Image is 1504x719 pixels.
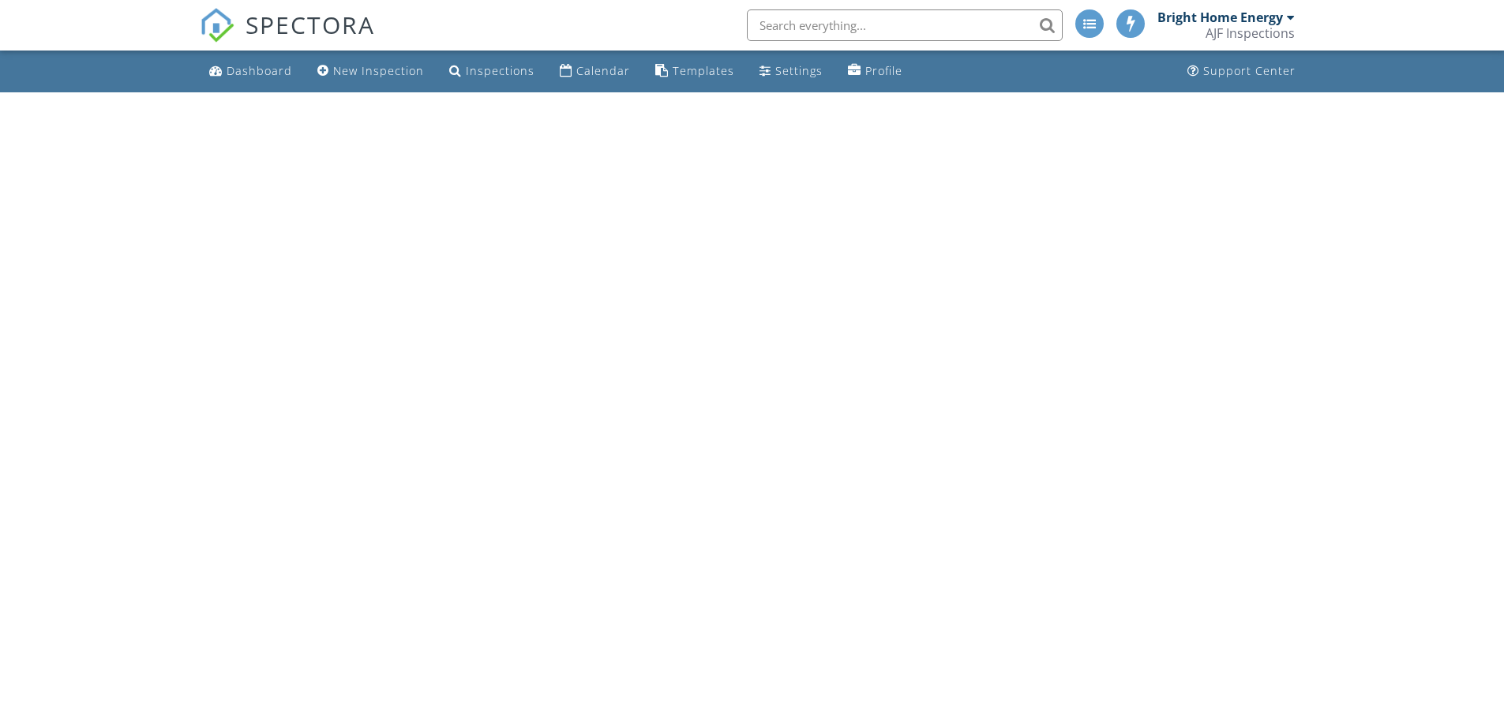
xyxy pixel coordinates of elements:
[842,57,909,86] a: Profile
[1181,57,1302,86] a: Support Center
[227,63,292,78] div: Dashboard
[553,57,636,86] a: Calendar
[311,57,430,86] a: New Inspection
[747,9,1063,41] input: Search everything...
[1206,25,1295,41] div: AJF Inspections
[246,8,375,41] span: SPECTORA
[576,63,630,78] div: Calendar
[333,63,424,78] div: New Inspection
[673,63,734,78] div: Templates
[865,63,902,78] div: Profile
[200,21,375,54] a: SPECTORA
[200,8,234,43] img: The Best Home Inspection Software - Spectora
[753,57,829,86] a: Settings
[466,63,534,78] div: Inspections
[1157,9,1283,25] div: Bright Home Energy
[443,57,541,86] a: Inspections
[649,57,741,86] a: Templates
[203,57,298,86] a: Dashboard
[775,63,823,78] div: Settings
[1203,63,1296,78] div: Support Center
